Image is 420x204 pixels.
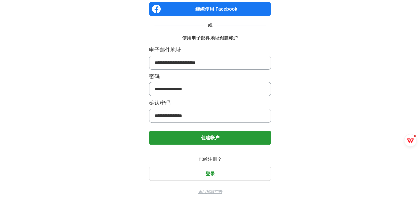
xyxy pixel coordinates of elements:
button: 登录 [149,167,271,181]
button: 创建帐户 [149,131,271,145]
span: 或 [204,21,217,29]
label: 确认密码 [149,99,271,107]
span: 已经注册？ [194,155,226,163]
label: 密码 [149,72,271,81]
a: 返回招聘广告 [149,189,271,195]
a: 继续使用 Facebook [149,2,271,16]
h1: 使用电子邮件地址创建帐户 [182,34,238,42]
label: 电子邮件地址 [149,46,271,54]
a: 登录 [149,171,271,176]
